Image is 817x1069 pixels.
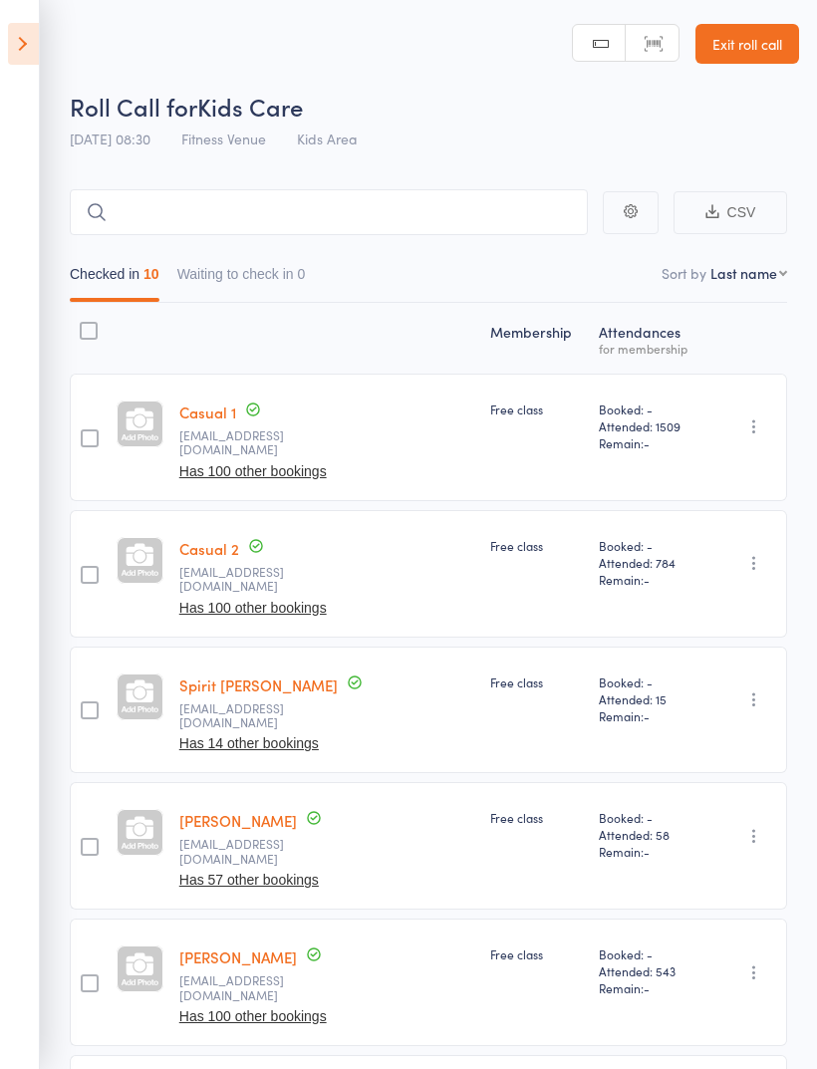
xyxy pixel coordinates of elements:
a: Exit roll call [695,24,799,64]
span: Booked: - [599,945,698,962]
span: Remain: [599,707,698,724]
button: Has 100 other bookings [179,463,327,479]
a: [PERSON_NAME] [179,810,297,831]
span: Attended: 543 [599,962,698,979]
span: Attended: 784 [599,554,698,571]
a: Casual 1 [179,401,236,422]
span: Booked: - [599,673,698,690]
small: info@fitnessvenue.com.au [179,565,309,594]
a: Spirit [PERSON_NAME] [179,674,338,695]
input: Search by name [70,189,588,235]
span: - [644,979,650,996]
button: Has 100 other bookings [179,1008,327,1024]
button: Has 100 other bookings [179,600,327,616]
span: Remain: [599,571,698,588]
span: Free class [490,401,543,417]
span: Free class [490,673,543,690]
button: Has 57 other bookings [179,872,319,888]
div: Last name [710,263,777,283]
small: kids@fitnessvenue.com.au [179,701,309,730]
span: Free class [490,945,543,962]
span: Booked: - [599,537,698,554]
span: - [644,707,650,724]
button: CSV [674,191,787,234]
span: Booked: - [599,401,698,417]
span: Attended: 15 [599,690,698,707]
span: - [644,843,650,860]
span: Free class [490,537,543,554]
span: Attended: 58 [599,826,698,843]
span: [DATE] 08:30 [70,129,150,148]
a: Casual 2 [179,538,239,559]
span: Booked: - [599,809,698,826]
a: [PERSON_NAME] [179,946,297,967]
small: kids@fitnessvenue.com.au [179,837,309,866]
div: for membership [599,342,698,355]
div: Membership [482,312,591,365]
div: 10 [143,266,159,282]
span: Roll Call for [70,90,197,123]
span: - [644,434,650,451]
span: Remain: [599,843,698,860]
span: Kids Area [297,129,357,148]
span: - [644,571,650,588]
span: Attended: 1509 [599,417,698,434]
div: Atten­dances [591,312,706,365]
button: Checked in10 [70,256,159,302]
span: Fitness Venue [181,129,266,148]
button: Has 14 other bookings [179,735,319,751]
span: Kids Care [197,90,303,123]
small: info@fitnessvenue.com.au [179,428,309,457]
button: Waiting to check in0 [177,256,306,302]
span: Remain: [599,979,698,996]
div: 0 [298,266,306,282]
span: Free class [490,809,543,826]
label: Sort by [662,263,706,283]
span: Remain: [599,434,698,451]
small: kids@fitnessvenue.com.au [179,973,309,1002]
